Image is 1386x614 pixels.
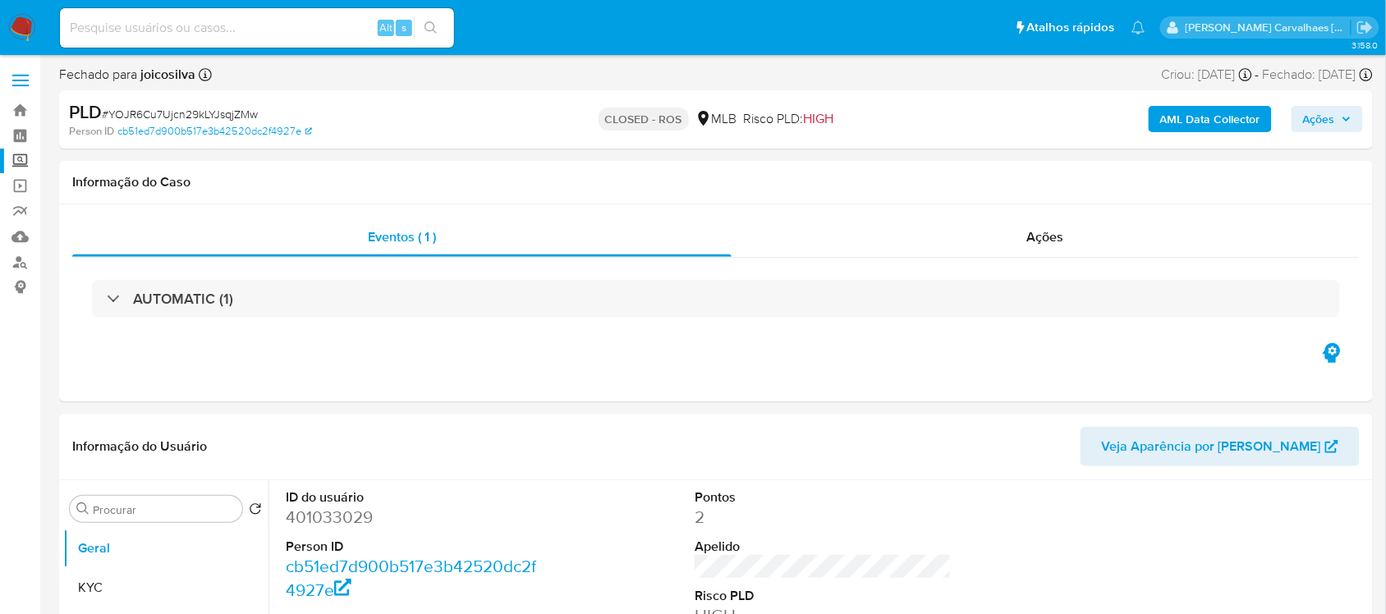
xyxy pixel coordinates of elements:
button: Procurar [76,502,89,515]
button: Retornar ao pedido padrão [249,502,262,520]
b: PLD [69,99,102,125]
a: cb51ed7d900b517e3b42520dc2f4927e [117,124,312,139]
div: Criou: [DATE] [1162,66,1252,84]
div: AUTOMATIC (1) [92,280,1340,318]
span: Ações [1027,227,1064,246]
button: Geral [63,529,268,568]
button: search-icon [414,16,447,39]
dt: ID do usuário [286,488,542,506]
dt: Apelido [695,538,951,556]
h1: Informação do Caso [72,174,1360,190]
button: KYC [63,568,268,607]
p: sara.carvalhaes@mercadopago.com.br [1186,20,1352,35]
div: Fechado: [DATE] [1263,66,1373,84]
dd: 2 [695,506,951,529]
a: cb51ed7d900b517e3b42520dc2f4927e [286,554,536,601]
span: Eventos ( 1 ) [368,227,436,246]
span: Ações [1303,106,1335,132]
button: Veja Aparência por [PERSON_NAME] [1081,427,1360,466]
dt: Pontos [695,488,951,506]
b: AML Data Collector [1160,106,1260,132]
a: Sair [1356,19,1374,36]
span: s [402,20,406,35]
a: Notificações [1131,21,1145,34]
span: Veja Aparência por [PERSON_NAME] [1102,427,1321,466]
button: Ações [1292,106,1363,132]
span: HIGH [804,109,834,128]
h1: Informação do Usuário [72,438,207,455]
span: # YOJR6Cu7Ujcn29kLYJsqjZMw [102,106,258,122]
span: Risco PLD: [744,110,834,128]
span: - [1255,66,1260,84]
dt: Person ID [286,538,542,556]
span: Fechado para [59,66,195,84]
h3: AUTOMATIC (1) [133,290,233,308]
div: MLB [695,110,737,128]
button: AML Data Collector [1149,106,1272,132]
span: Alt [379,20,392,35]
input: Procurar [93,502,236,517]
dt: Risco PLD [695,587,951,605]
span: Atalhos rápidos [1027,19,1115,36]
p: CLOSED - ROS [599,108,689,131]
input: Pesquise usuários ou casos... [60,17,454,39]
b: joicosilva [137,65,195,84]
dd: 401033029 [286,506,542,529]
b: Person ID [69,124,114,139]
